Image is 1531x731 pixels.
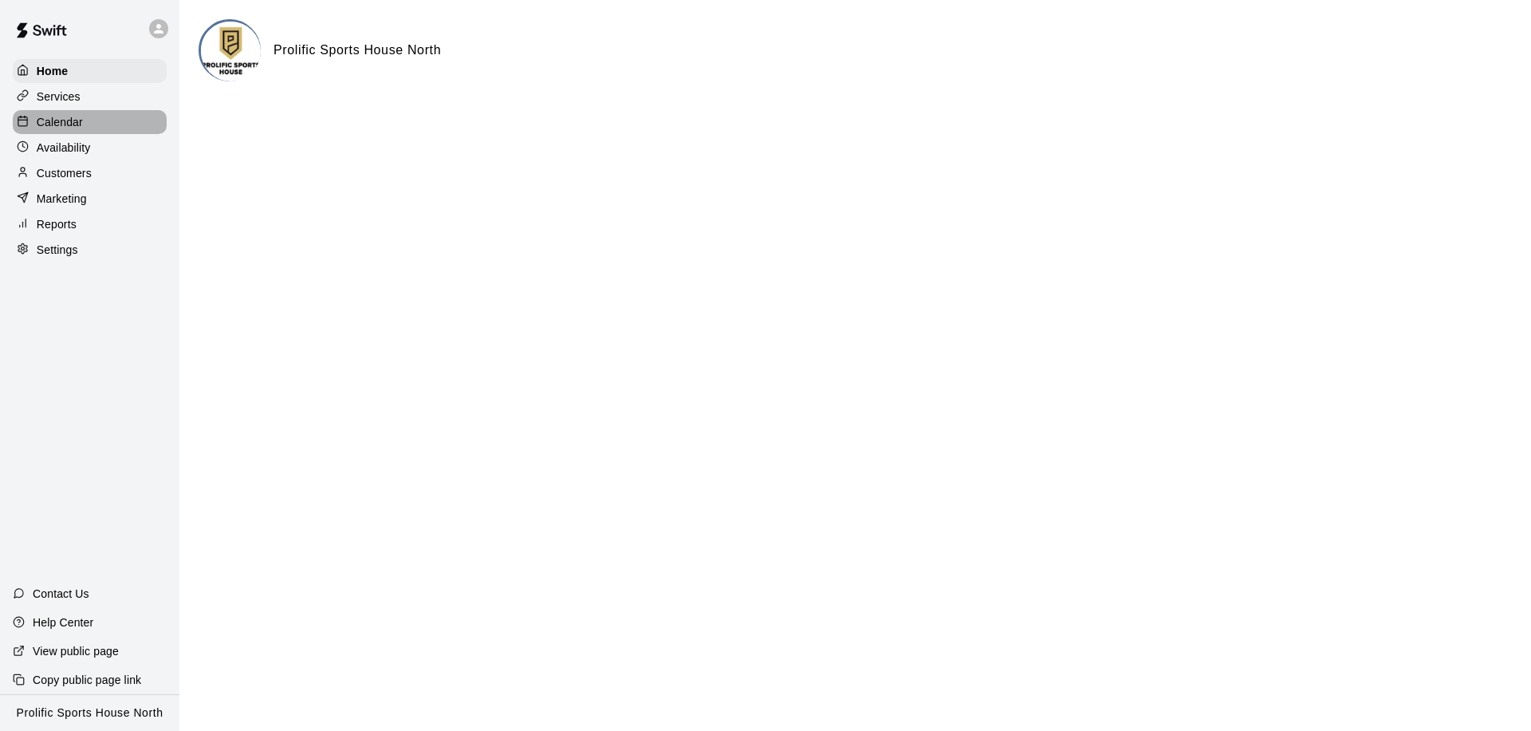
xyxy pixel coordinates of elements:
p: Availability [37,140,91,156]
p: View public page [33,643,119,659]
p: Copy public page link [33,672,141,688]
p: Marketing [37,191,87,207]
a: Marketing [13,187,167,211]
p: Contact Us [33,586,89,602]
a: Calendar [13,110,167,134]
p: Customers [37,165,92,181]
a: Settings [13,238,167,262]
p: Services [37,89,81,105]
p: Reports [37,216,77,232]
a: Services [13,85,167,109]
a: Availability [13,136,167,160]
p: Settings [37,242,78,258]
h6: Prolific Sports House North [274,40,441,61]
a: Customers [13,161,167,185]
a: Reports [13,212,167,236]
p: Calendar [37,114,83,130]
p: Home [37,63,69,79]
p: Prolific Sports House North [17,705,163,721]
a: Home [13,59,167,83]
img: Prolific Sports House North logo [201,22,261,81]
p: Help Center [33,614,93,630]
